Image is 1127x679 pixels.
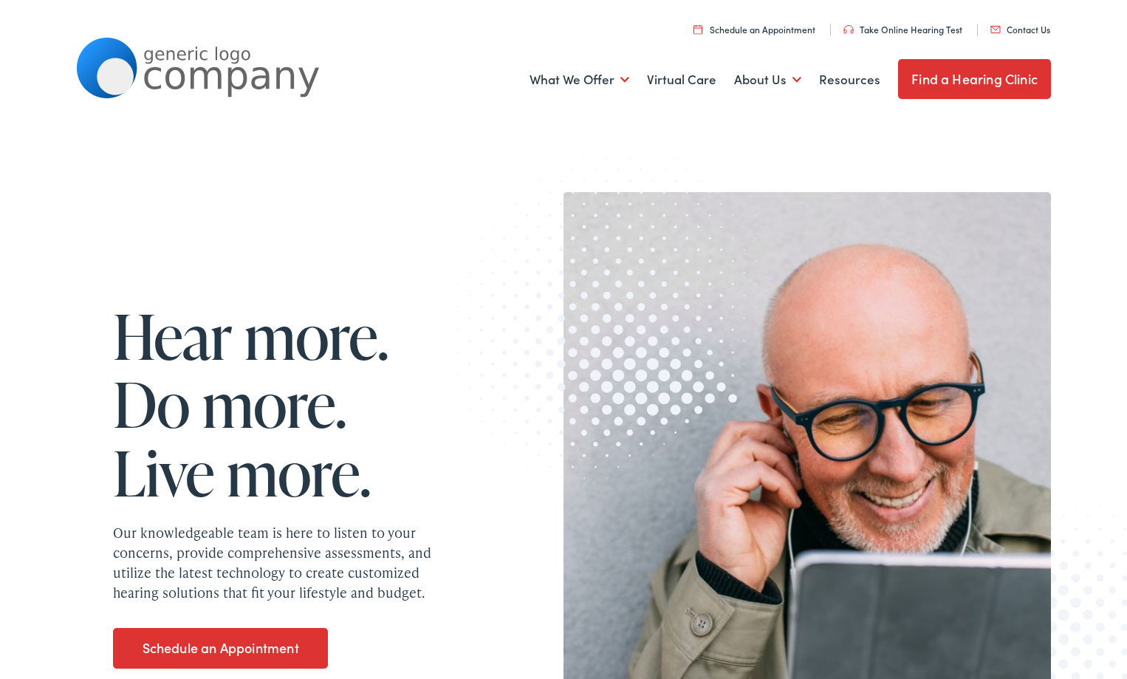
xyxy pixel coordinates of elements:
[693,24,702,34] img: utility icon
[734,52,801,107] a: About Us
[113,301,233,369] span: Hear
[113,522,467,602] p: Our knowledgeable team is here to listen to your concerns, provide comprehensive assessments, and...
[990,26,1001,33] img: utility icon
[244,301,389,369] span: more.
[113,369,190,437] span: Do
[202,369,347,437] span: more.
[530,52,629,107] a: What We Offer
[113,438,215,506] span: Live
[693,23,815,35] a: Schedule an Appointment
[113,628,328,669] a: Schedule an Appointment
[898,59,1051,99] a: Find a Hearing Clinic
[819,52,880,107] a: Resources
[647,52,716,107] a: Virtual Care
[412,100,802,502] img: Graphic image with a halftone pattern, contributing to the site's visual design.
[990,23,1050,35] a: Contact Us
[843,25,854,34] img: utility icon
[843,23,962,35] a: Take Online Hearing Test
[227,438,371,506] span: more.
